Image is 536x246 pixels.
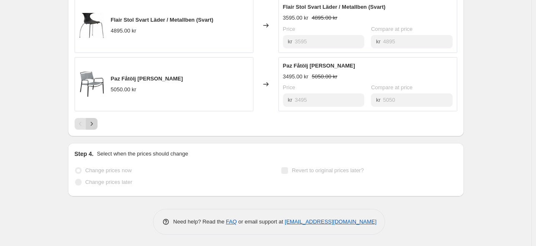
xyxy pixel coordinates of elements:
span: Compare at price [371,84,413,90]
span: Flair Stol Svart Läder / Metallben (Svart) [111,17,213,23]
span: Flair Stol Svart Läder / Metallben (Svart) [283,4,386,10]
span: Change prices later [85,179,133,185]
strike: 4895.00 kr [312,14,337,22]
span: or email support at [237,218,285,225]
div: 5050.00 kr [111,85,136,94]
h2: Step 4. [75,150,94,158]
span: Paz Fåtölj [PERSON_NAME] [111,75,183,82]
span: Need help? Read the [173,218,226,225]
img: flair-chair-black-leather-w.-chrome-legs_100221222_0b53ca73-2f29-4321-a5e7-4c0d196af834_80x.jpg [79,13,104,38]
a: FAQ [226,218,237,225]
span: kr [288,38,293,45]
span: kr [376,97,381,103]
div: 4895.00 kr [111,27,136,35]
div: 3595.00 kr [283,14,308,22]
span: Paz Fåtölj [PERSON_NAME] [283,63,355,69]
span: Price [283,84,296,90]
span: kr [288,97,293,103]
span: Compare at price [371,26,413,32]
strike: 5050.00 kr [312,73,337,81]
span: kr [376,38,381,45]
p: Select when the prices should change [97,150,188,158]
span: Price [283,26,296,32]
img: paz-lounce-chair-grey-leather-w.-black-legs_700801903_a708b1ef-4226-4f00-b4f1-45165c21cb26_80x.jpg [79,72,104,97]
div: 3495.00 kr [283,73,308,81]
span: Change prices now [85,167,132,173]
button: Next [86,118,98,130]
span: Revert to original prices later? [292,167,364,173]
a: [EMAIL_ADDRESS][DOMAIN_NAME] [285,218,376,225]
nav: Pagination [75,118,98,130]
